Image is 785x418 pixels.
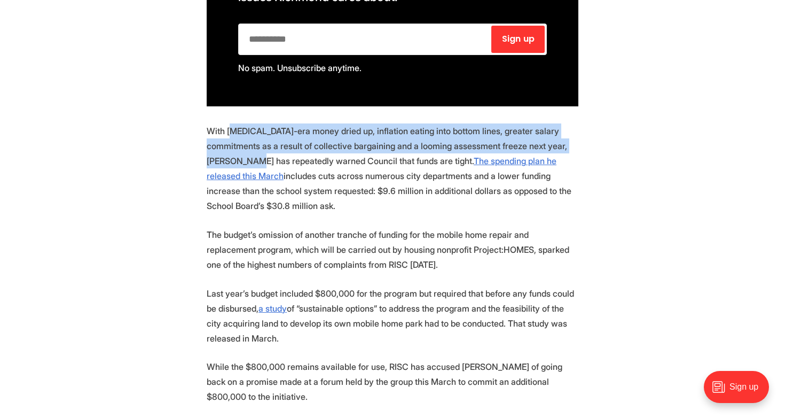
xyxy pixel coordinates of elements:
a: a study [258,303,287,314]
p: While the $800,000 remains available for use, RISC has accused [PERSON_NAME] of going back on a p... [207,359,578,404]
span: No spam. Unsubscribe anytime. [238,63,362,73]
p: The budget’s omission of another tranche of funding for the mobile home repair and replacement pr... [207,227,578,272]
iframe: portal-trigger [695,366,785,418]
button: Sign up [491,26,545,53]
p: Last year’s budget included $800,000 for the program but required that before any funds could be ... [207,286,578,346]
span: Sign up [502,35,535,43]
p: With [MEDICAL_DATA]-era money dried up, inflation eating into bottom lines, greater salary commit... [207,123,578,213]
